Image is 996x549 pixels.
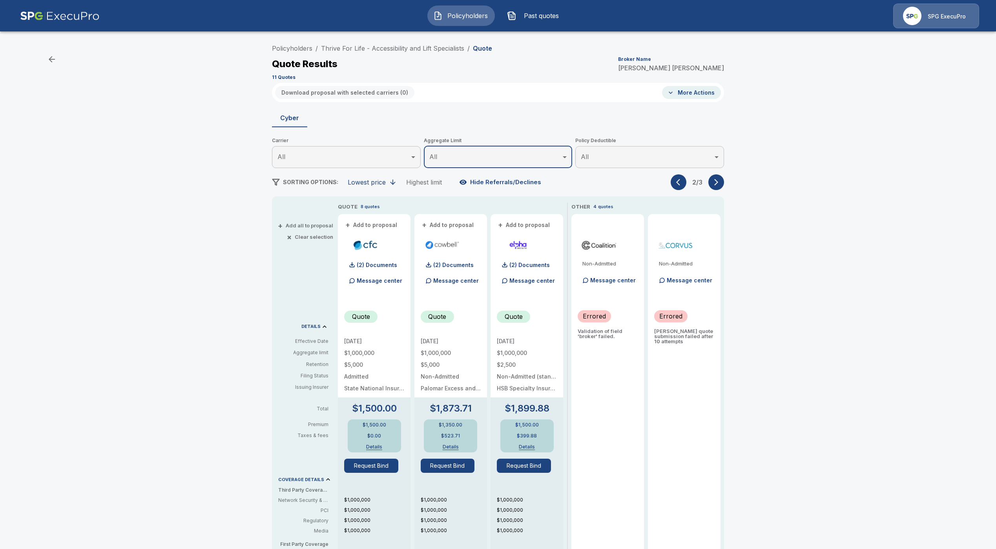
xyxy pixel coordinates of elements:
img: corvuscybersurplus [657,239,694,251]
p: $1,000,000 [344,496,410,503]
p: Total [278,406,335,411]
p: $1,000,000 [497,517,563,524]
p: Aggregate limit [278,349,328,356]
p: Regulatory [278,517,328,524]
p: Non-Admitted [659,261,714,266]
span: + [278,223,283,228]
p: [PERSON_NAME] quote submission failed after 10 attempts [654,329,714,344]
p: $1,000,000 [497,527,563,534]
p: Premium [278,422,335,427]
p: [DATE] [344,339,404,344]
p: Non-Admitted (standard) [497,374,557,379]
p: HSB Specialty Insurance Company: rated "A++" by A.M. Best (20%), AXIS Surplus Insurance Company: ... [497,386,557,391]
p: 4 [593,203,597,210]
button: Download proposal with selected carriers (0) [275,86,414,99]
p: $1,000,000 [344,507,410,514]
button: Past quotes IconPast quotes [501,5,569,26]
span: + [422,222,427,228]
p: Filing Status [278,372,328,379]
img: coalitioncyber [581,239,617,251]
img: cowbellp250 [424,239,460,251]
button: ×Clear selection [288,234,333,240]
p: DETAILS [301,324,321,329]
button: +Add to proposal [344,221,399,229]
p: (2) Documents [433,262,474,268]
p: $1,000,000 [421,527,487,534]
p: [PERSON_NAME] [PERSON_NAME] [618,65,724,71]
button: Policyholders IconPolicyholders [427,5,495,26]
p: Broker Name [618,57,651,62]
p: 8 quotes [361,203,380,210]
p: OTHER [571,203,590,211]
span: Request Bind [344,459,404,473]
img: Past quotes Icon [507,11,516,20]
p: (2) Documents [357,262,397,268]
span: + [345,222,350,228]
button: More Actions [662,86,721,99]
span: × [287,234,292,240]
p: quotes [598,203,613,210]
li: / [316,44,318,53]
p: [DATE] [421,339,481,344]
p: Message center [509,276,555,285]
span: Request Bind [497,459,557,473]
a: Agency IconSPG ExecuPro [893,4,979,28]
a: Policyholders [272,44,312,52]
p: $1,500.00 [352,404,397,413]
p: $523.71 [441,434,460,438]
p: $1,000,000 [344,350,404,356]
p: $5,000 [421,362,481,368]
nav: breadcrumb [272,44,492,53]
p: $1,899.88 [505,404,549,413]
span: Past quotes [520,11,563,20]
p: Non-Admitted [421,374,481,379]
p: $2,500 [497,362,557,368]
p: State National Insurance Company Inc. [344,386,404,391]
button: Request Bind [344,459,398,473]
p: First Party Coverage [278,541,335,548]
p: $399.88 [517,434,537,438]
p: SPG ExecuPro [928,13,966,20]
div: Lowest price [348,178,386,186]
button: +Add to proposal [497,221,552,229]
p: Network Security & Privacy Liability [278,497,328,504]
button: Hide Referrals/Declines [458,175,544,190]
span: + [498,222,503,228]
p: Non-Admitted [582,261,638,266]
button: Request Bind [421,459,475,473]
p: 11 Quotes [272,75,296,80]
img: cfccyberadmitted [347,239,384,251]
p: (2) Documents [509,262,550,268]
p: Quote [352,312,370,321]
button: Request Bind [497,459,551,473]
div: Highest limit [406,178,442,186]
span: All [277,153,285,161]
p: Quote Results [272,59,337,69]
p: Quote [428,312,446,321]
p: Palomar Excess and Surplus Insurance Company NAIC# 16754 (A.M. Best A (Excellent), X Rated) [421,386,481,391]
button: Details [435,445,466,449]
span: Carrier [272,137,421,145]
p: Issuing Insurer [278,384,328,391]
p: 2 / 3 [690,179,705,185]
p: $1,500.00 [363,423,386,427]
p: [DATE] [497,339,557,344]
p: $0.00 [367,434,381,438]
span: All [429,153,437,161]
p: Quote [473,45,492,51]
span: Policy Deductible [575,137,724,145]
p: $1,000,000 [497,350,557,356]
p: Message center [667,276,712,284]
button: Details [511,445,543,449]
p: $1,000,000 [421,517,487,524]
p: Taxes & fees [278,433,335,438]
p: $1,873.71 [430,404,472,413]
p: $1,350.00 [439,423,462,427]
li: / [467,44,470,53]
p: $1,000,000 [344,527,410,534]
span: Request Bind [421,459,481,473]
p: Message center [357,276,402,285]
button: +Add to proposal [421,221,476,229]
